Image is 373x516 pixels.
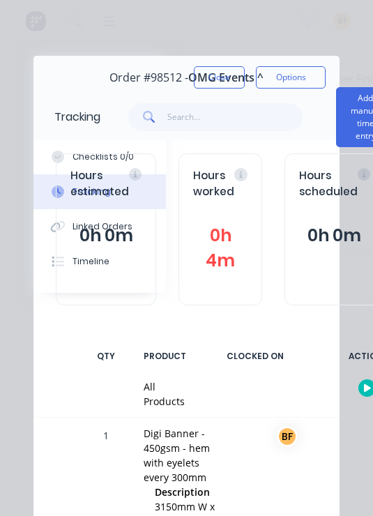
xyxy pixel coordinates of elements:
[277,426,298,447] div: BF
[135,342,195,371] div: PRODUCT
[256,66,326,89] button: Options
[70,222,142,249] button: 0h 0m
[188,71,264,84] span: OMG Events ^
[194,66,245,89] button: Close
[144,379,185,409] div: All Products
[299,222,370,249] button: 0h 0m
[155,485,210,499] span: Description
[299,168,358,200] span: Hours scheduled
[109,71,188,84] span: Order #98512 -
[85,342,127,371] div: QTY
[54,109,100,126] div: Tracking
[193,168,234,200] span: Hours worked
[144,426,217,485] div: Digi Banner - 450gsm - hem with eyelets every 300mm
[167,103,303,131] input: Search...
[70,168,129,200] span: Hours estimated
[193,222,247,274] button: 0h 4m
[203,342,307,371] div: CLOCKED ON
